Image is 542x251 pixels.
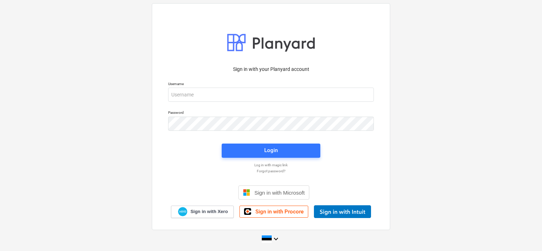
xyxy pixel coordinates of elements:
span: Sign in with Xero [190,208,228,215]
p: Sign in with your Planyard account [168,66,374,73]
i: keyboard_arrow_down [272,235,280,243]
p: Username [168,82,374,88]
img: Xero logo [178,207,187,217]
a: Sign in with Procore [239,206,308,218]
a: Sign in with Xero [171,206,234,218]
button: Login [222,144,320,158]
a: Log in with magic link [165,163,377,167]
img: Microsoft logo [243,189,250,196]
span: Sign in with Procore [255,208,304,215]
input: Username [168,88,374,102]
p: Password [168,110,374,116]
span: Sign in with Microsoft [254,190,305,196]
div: Login [264,146,278,155]
a: Forgot password? [165,169,377,173]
